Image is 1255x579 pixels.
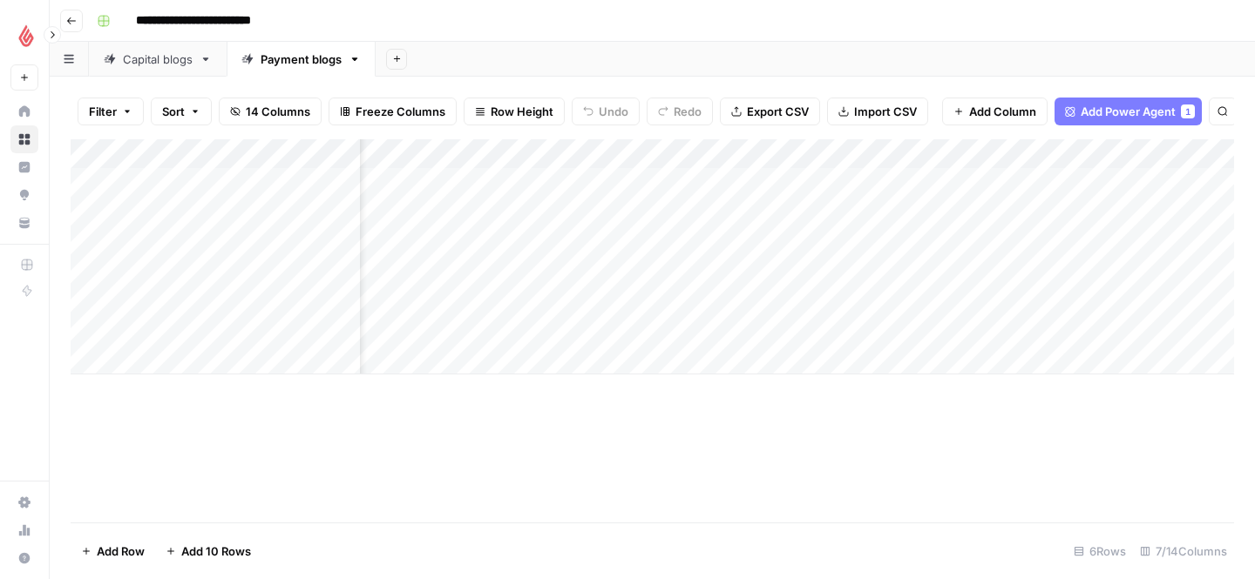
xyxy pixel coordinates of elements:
[572,98,640,125] button: Undo
[599,103,628,120] span: Undo
[151,98,212,125] button: Sort
[10,125,38,153] a: Browse
[747,103,809,120] span: Export CSV
[942,98,1048,125] button: Add Column
[827,98,928,125] button: Import CSV
[1081,103,1176,120] span: Add Power Agent
[10,20,42,51] img: Lightspeed Logo
[89,42,227,77] a: Capital blogs
[155,537,261,565] button: Add 10 Rows
[1181,104,1195,118] div: 1
[1133,537,1234,565] div: 7/14 Columns
[647,98,713,125] button: Redo
[10,181,38,209] a: Opportunities
[10,209,38,237] a: Your Data
[78,98,144,125] button: Filter
[181,542,251,560] span: Add 10 Rows
[674,103,702,120] span: Redo
[356,103,445,120] span: Freeze Columns
[1055,98,1202,125] button: Add Power Agent1
[227,42,376,77] a: Payment blogs
[854,103,917,120] span: Import CSV
[97,542,145,560] span: Add Row
[10,544,38,572] button: Help + Support
[720,98,820,125] button: Export CSV
[10,488,38,516] a: Settings
[329,98,457,125] button: Freeze Columns
[71,537,155,565] button: Add Row
[10,98,38,125] a: Home
[10,153,38,181] a: Insights
[219,98,322,125] button: 14 Columns
[1185,104,1191,118] span: 1
[10,516,38,544] a: Usage
[123,50,193,68] div: Capital blogs
[10,14,38,57] button: Workspace: Lightspeed
[261,50,342,68] div: Payment blogs
[89,103,117,120] span: Filter
[162,103,185,120] span: Sort
[1067,537,1133,565] div: 6 Rows
[969,103,1036,120] span: Add Column
[246,103,310,120] span: 14 Columns
[464,98,565,125] button: Row Height
[491,103,553,120] span: Row Height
